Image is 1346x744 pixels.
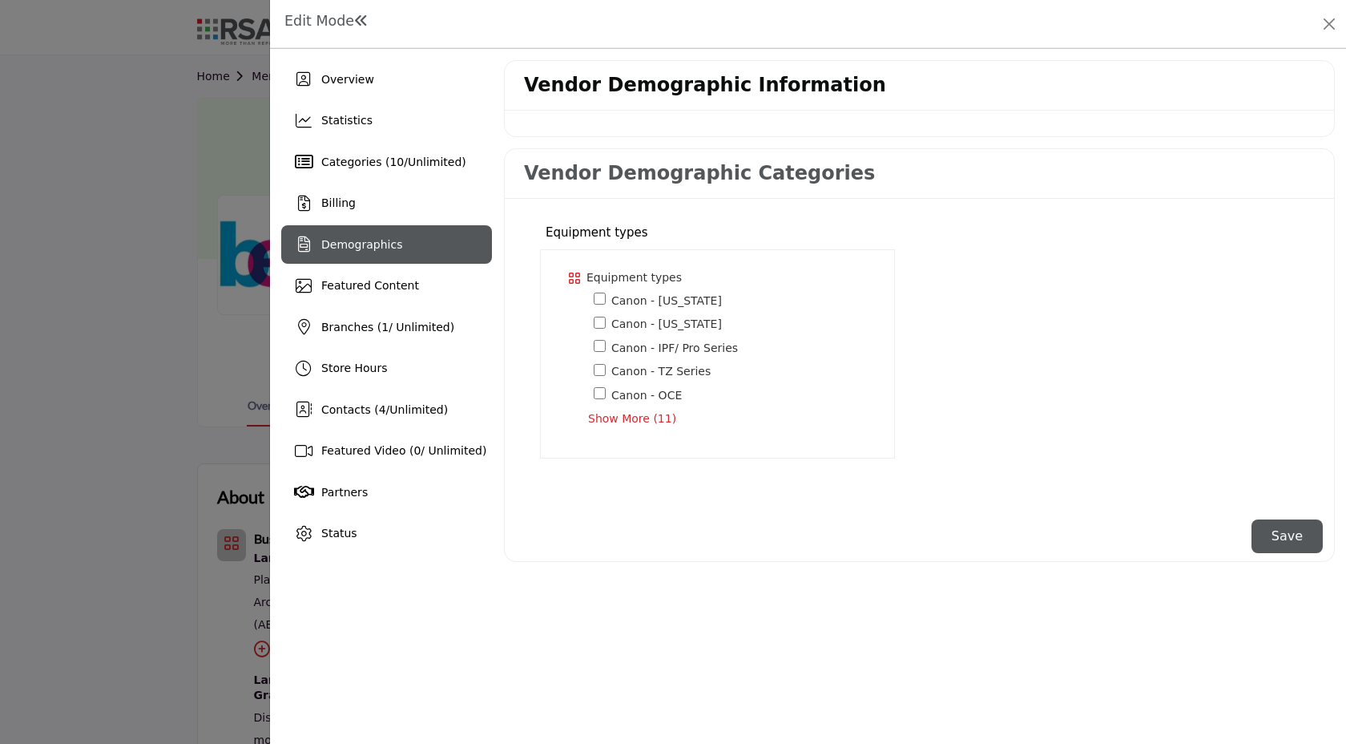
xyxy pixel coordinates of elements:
span: Featured Content [321,279,419,292]
span: Unlimited [408,156,461,168]
h3: Vendor Demographic Categories [524,162,875,185]
h1: Edit Mode [284,13,369,30]
span: Demographics [321,238,402,251]
div: Toggle Category [571,292,875,427]
span: Canon - OCE [611,387,682,404]
span: Featured Video ( / Unlimited) [321,444,486,457]
span: Status [321,527,357,540]
span: 1 [381,321,389,334]
span: 10 [389,156,404,168]
span: Store Hours [321,362,387,374]
button: Close [1318,13,1340,35]
span: Statistics [321,114,373,127]
span: 0 [413,444,421,457]
span: Show More (11) [588,410,875,427]
span: Billing [321,196,356,209]
span: Canon - IPF/ Pro Series [611,340,738,357]
input: Select Canon - IPF/ Pro Series [594,340,606,352]
button: Save [1251,520,1323,553]
h2: Vendor Demographic Information [524,74,886,97]
span: Canon - TZ Series [611,363,711,380]
p: Equipment types [586,269,682,286]
input: Select Canon - Arizona [594,293,606,305]
span: 4 [379,403,386,416]
span: Partners [321,486,368,499]
span: Unlimited [389,403,443,416]
div: Equipment types [546,224,648,242]
span: Categories ( / ) [321,156,466,168]
span: Contacts ( / ) [321,403,448,416]
span: Branches ( / Unlimited) [321,321,454,334]
input: Select Canon - TZ Series [594,364,606,376]
input: Select Canon - OCE [594,387,606,399]
input: Select Canon - Colorado [594,317,606,329]
span: Canon - [US_STATE] [611,316,722,333]
span: Overview [321,73,374,86]
span: Canon - [US_STATE] [611,293,722,309]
